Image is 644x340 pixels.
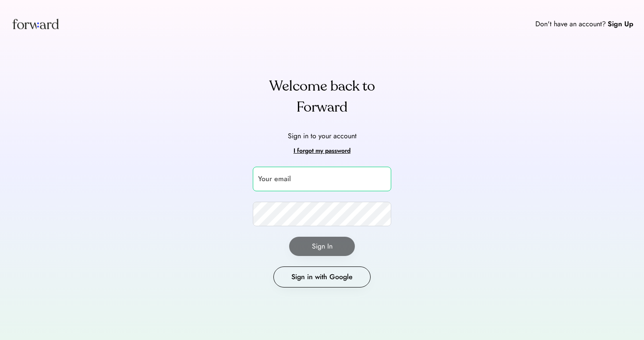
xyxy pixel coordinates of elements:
div: I forgot my password [294,146,350,156]
button: Sign In [289,237,355,256]
div: Welcome back to Forward [253,76,391,118]
div: Sign in to your account [288,131,357,141]
div: Don't have an account? [535,19,606,29]
button: Sign in with Google [273,266,371,287]
img: Forward logo [11,11,60,37]
div: Sign Up [608,19,633,29]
